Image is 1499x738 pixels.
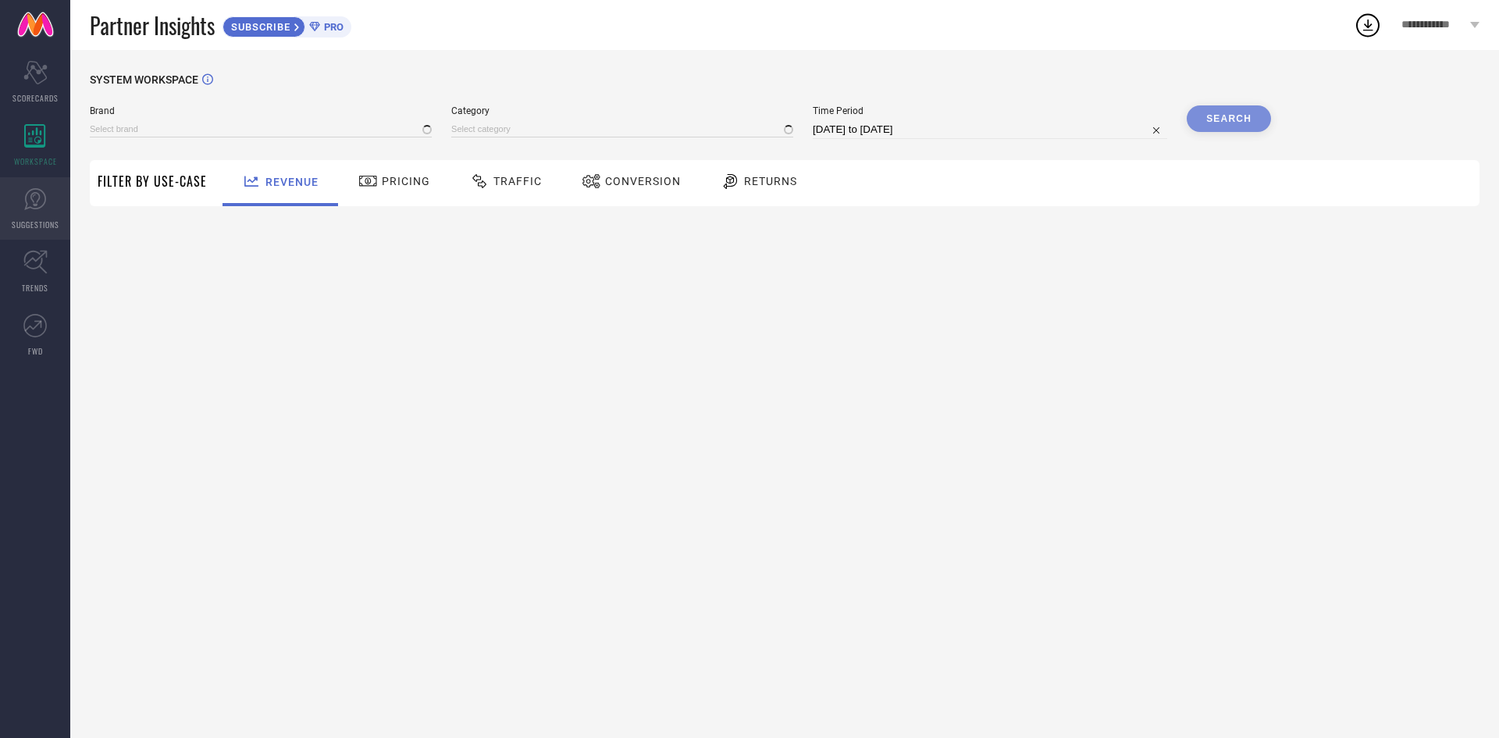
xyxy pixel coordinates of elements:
input: Select time period [813,120,1167,139]
span: Conversion [605,175,681,187]
span: SYSTEM WORKSPACE [90,73,198,86]
span: Brand [90,105,432,116]
span: Category [451,105,793,116]
span: SCORECARDS [12,92,59,104]
span: Pricing [382,175,430,187]
span: Partner Insights [90,9,215,41]
span: Filter By Use-Case [98,172,207,191]
span: Returns [744,175,797,187]
a: SUBSCRIBEPRO [223,12,351,37]
span: FWD [28,345,43,357]
span: WORKSPACE [14,155,57,167]
div: Open download list [1354,11,1382,39]
span: Revenue [265,176,319,188]
span: SUBSCRIBE [223,21,294,33]
span: Time Period [813,105,1167,116]
span: Traffic [493,175,542,187]
input: Select brand [90,121,432,137]
span: SUGGESTIONS [12,219,59,230]
span: TRENDS [22,282,48,294]
span: PRO [320,21,344,33]
input: Select category [451,121,793,137]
